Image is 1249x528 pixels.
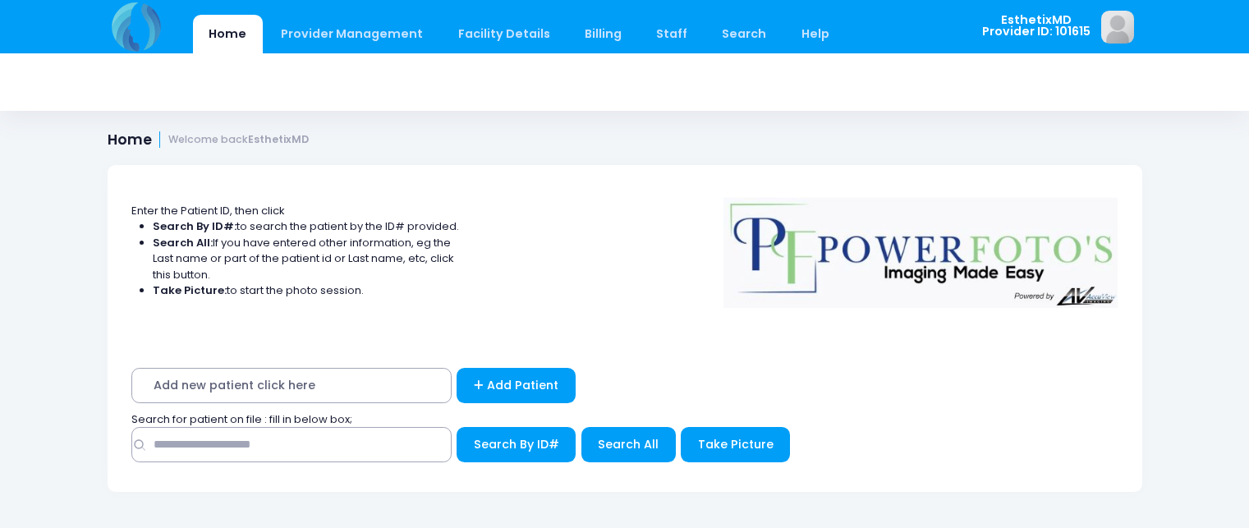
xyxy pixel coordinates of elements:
strong: Take Picture: [153,282,227,298]
span: Enter the Patient ID, then click [131,203,285,218]
img: Logo [715,186,1126,308]
li: to search the patient by the ID# provided. [153,218,460,235]
img: image [1101,11,1134,44]
a: Home [193,15,263,53]
button: Search All [581,427,676,462]
small: Welcome back [168,134,309,146]
span: Add new patient click here [131,368,452,403]
span: Search By ID# [474,436,559,452]
a: Billing [568,15,637,53]
h1: Home [108,131,310,149]
button: Search By ID# [457,427,576,462]
a: Add Patient [457,368,576,403]
a: Search [706,15,783,53]
span: Search All [598,436,659,452]
a: Staff [641,15,704,53]
button: Take Picture [681,427,790,462]
a: Help [785,15,845,53]
strong: Search By ID#: [153,218,236,234]
strong: EsthetixMD [248,132,309,146]
a: Provider Management [265,15,439,53]
strong: Search All: [153,235,213,250]
span: Search for patient on file : fill in below box; [131,411,352,427]
li: If you have entered other information, eg the Last name or part of the patient id or Last name, e... [153,235,460,283]
a: Facility Details [442,15,566,53]
span: Take Picture [698,436,774,452]
li: to start the photo session. [153,282,460,299]
span: EsthetixMD Provider ID: 101615 [982,14,1091,38]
